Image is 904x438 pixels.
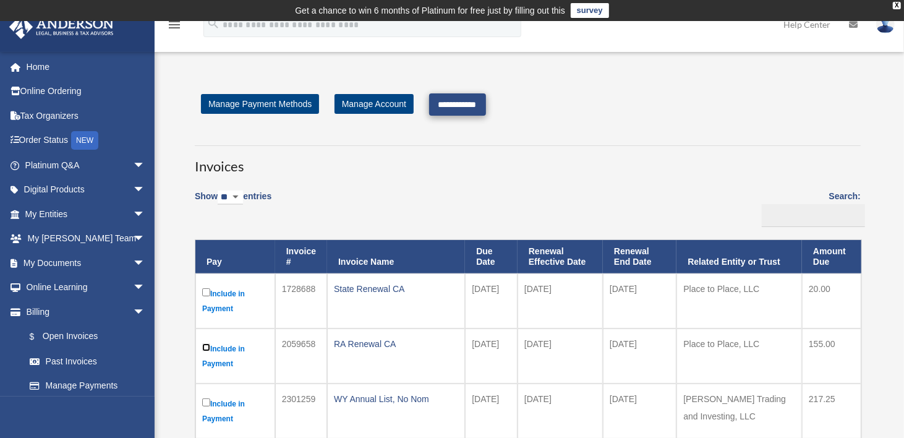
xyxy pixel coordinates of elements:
span: arrow_drop_down [133,251,158,276]
td: [DATE] [603,273,676,328]
a: My Entitiesarrow_drop_down [9,202,164,226]
a: Manage Payment Methods [201,94,319,114]
a: Digital Productsarrow_drop_down [9,178,164,202]
td: 20.00 [802,273,861,328]
i: search [207,17,220,30]
th: Invoice #: activate to sort column ascending [275,240,327,273]
a: Platinum Q&Aarrow_drop_down [9,153,164,178]
a: Manage Payments [17,374,158,398]
td: [DATE] [603,328,676,384]
td: [DATE] [465,273,518,328]
span: arrow_drop_down [133,226,158,252]
input: Include in Payment [202,288,210,296]
span: arrow_drop_down [133,275,158,301]
a: menu [167,22,182,32]
th: Pay: activate to sort column descending [195,240,275,273]
td: [DATE] [518,328,603,384]
a: My [PERSON_NAME] Teamarrow_drop_down [9,226,164,251]
a: Home [9,54,164,79]
span: arrow_drop_down [133,299,158,325]
a: My Documentsarrow_drop_down [9,251,164,275]
a: $Open Invoices [17,324,151,350]
label: Show entries [195,189,271,217]
label: Include in Payment [202,396,268,426]
td: Place to Place, LLC [676,328,802,384]
div: NEW [71,131,98,150]
th: Invoice Name: activate to sort column ascending [327,240,465,273]
a: Billingarrow_drop_down [9,299,158,324]
a: Tax Organizers [9,103,164,128]
input: Search: [762,204,865,228]
th: Renewal Effective Date: activate to sort column ascending [518,240,603,273]
td: Place to Place, LLC [676,273,802,328]
div: WY Annual List, No Nom [334,390,458,408]
label: Include in Payment [202,286,268,316]
td: [DATE] [518,273,603,328]
td: 1728688 [275,273,327,328]
th: Amount Due: activate to sort column ascending [802,240,861,273]
div: close [893,2,901,9]
input: Include in Payment [202,398,210,406]
span: arrow_drop_down [133,178,158,203]
div: State Renewal CA [334,280,458,298]
span: arrow_drop_down [133,153,158,178]
div: RA Renewal CA [334,335,458,353]
img: User Pic [876,15,895,33]
label: Include in Payment [202,341,268,371]
a: Online Ordering [9,79,164,104]
a: Past Invoices [17,349,158,374]
input: Include in Payment [202,343,210,351]
div: Get a chance to win 6 months of Platinum for free just by filling out this [295,3,565,18]
img: Anderson Advisors Platinum Portal [6,15,117,39]
h3: Invoices [195,145,861,176]
a: Online Learningarrow_drop_down [9,275,164,300]
td: 2059658 [275,328,327,384]
td: [DATE] [465,328,518,384]
label: Search: [757,189,861,227]
th: Renewal End Date: activate to sort column ascending [603,240,676,273]
th: Related Entity or Trust: activate to sort column ascending [676,240,802,273]
a: Order StatusNEW [9,128,164,153]
i: menu [167,17,182,32]
span: $ [36,329,43,345]
a: Manage Account [335,94,414,114]
td: 155.00 [802,328,861,384]
a: survey [571,3,609,18]
span: arrow_drop_down [133,202,158,227]
th: Due Date: activate to sort column ascending [465,240,518,273]
select: Showentries [218,191,243,205]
